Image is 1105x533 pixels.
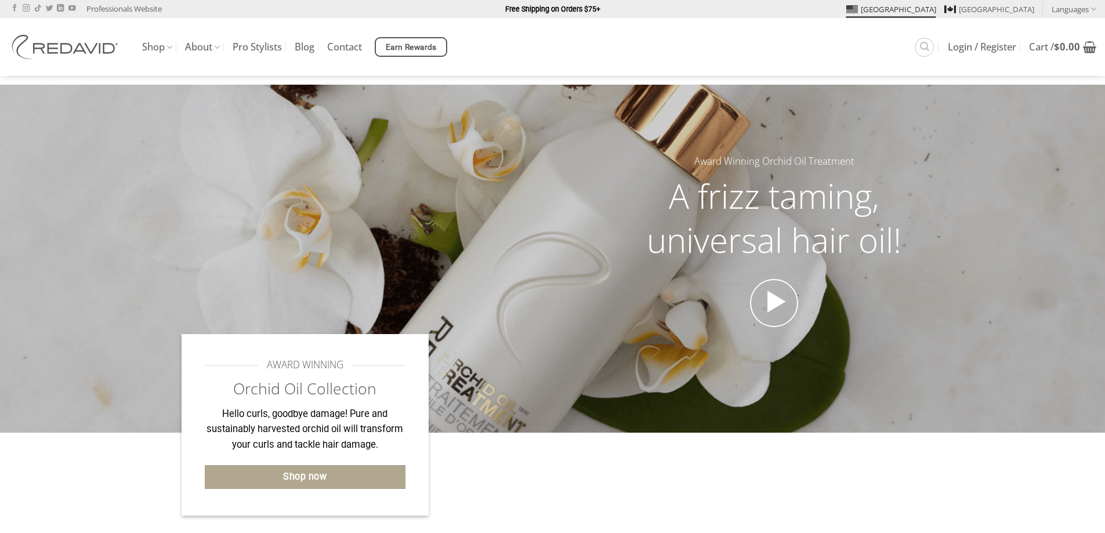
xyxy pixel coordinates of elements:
[23,5,30,13] a: Follow on Instagram
[34,5,41,13] a: Follow on TikTok
[375,37,447,57] a: Earn Rewards
[944,1,1034,18] a: [GEOGRAPHIC_DATA]
[1029,42,1080,52] span: Cart /
[1054,40,1080,53] bdi: 0.00
[142,36,172,59] a: Shop
[9,35,125,59] img: REDAVID Salon Products | United States
[233,37,282,57] a: Pro Stylists
[267,357,343,373] span: AWARD WINNING
[68,5,75,13] a: Follow on YouTube
[750,279,799,328] a: Open video in lightbox
[11,5,18,13] a: Follow on Facebook
[185,36,220,59] a: About
[295,37,314,57] a: Blog
[1029,34,1096,60] a: View cart
[625,154,924,169] h5: Award Winning Orchid Oil Treatment
[948,42,1016,52] span: Login / Register
[205,379,406,399] h2: Orchid Oil Collection
[846,1,936,18] a: [GEOGRAPHIC_DATA]
[915,38,934,57] a: Search
[57,5,64,13] a: Follow on LinkedIn
[327,37,362,57] a: Contact
[205,407,406,453] p: Hello curls, goodbye damage! Pure and sustainably harvested orchid oil will transform your curls ...
[1052,1,1096,17] a: Languages
[283,469,327,484] span: Shop now
[46,5,53,13] a: Follow on Twitter
[386,41,437,54] span: Earn Rewards
[505,5,600,13] strong: Free Shipping on Orders $75+
[1054,40,1060,53] span: $
[625,174,924,262] h2: A frizz taming, universal hair oil!
[948,37,1016,57] a: Login / Register
[205,465,406,489] a: Shop now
